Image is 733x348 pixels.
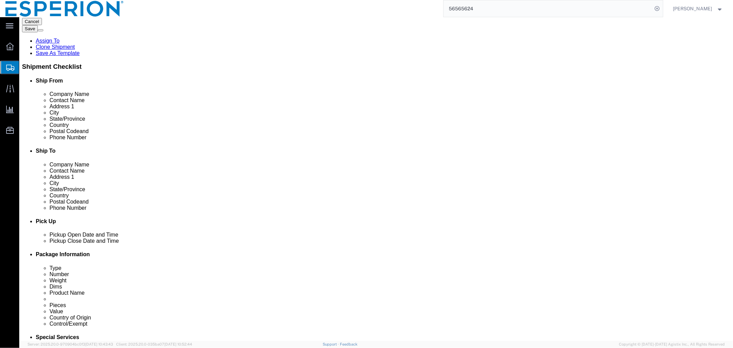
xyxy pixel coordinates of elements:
input: Search for shipment number, reference number [444,0,653,17]
span: Alexandra Breaux [673,5,712,12]
a: Feedback [340,342,357,346]
iframe: FS Legacy Container [19,17,733,341]
span: [DATE] 10:52:44 [164,342,192,346]
button: [PERSON_NAME] [673,4,724,13]
span: [DATE] 10:43:43 [85,342,113,346]
span: Server: 2025.20.0-970904bc0f3 [27,342,113,346]
span: Copyright © [DATE]-[DATE] Agistix Inc., All Rights Reserved [619,341,725,347]
span: Client: 2025.20.0-035ba07 [116,342,192,346]
a: Support [323,342,340,346]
